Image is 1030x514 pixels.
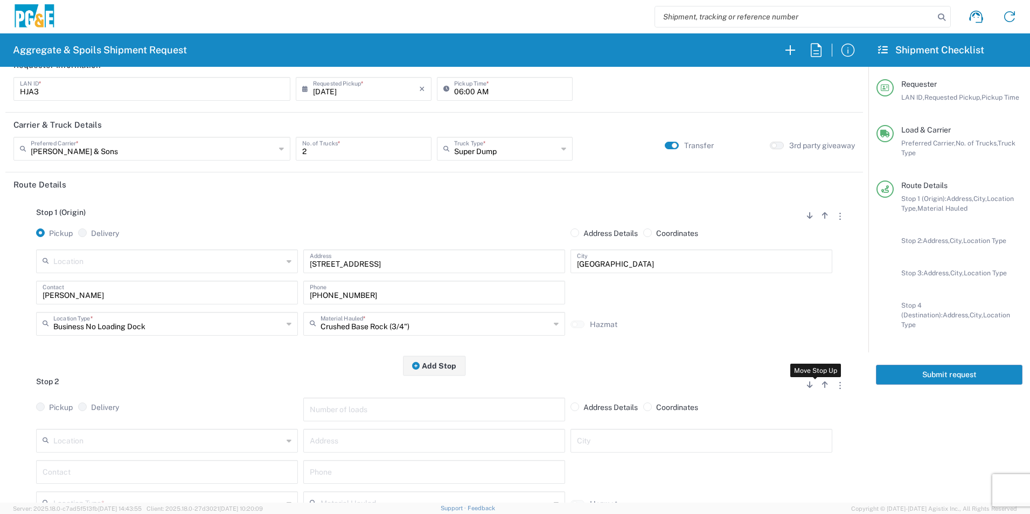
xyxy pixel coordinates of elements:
[973,195,987,203] span: City,
[684,141,714,150] label: Transfer
[219,505,263,512] span: [DATE] 10:20:09
[36,377,59,386] span: Stop 2
[98,505,142,512] span: [DATE] 14:43:55
[943,311,970,319] span: Address,
[970,311,983,319] span: City,
[13,4,56,30] img: pge
[901,80,937,88] span: Requester
[643,402,698,412] label: Coordinates
[590,319,617,329] label: Hazmat
[923,269,950,277] span: Address,
[655,6,934,27] input: Shipment, tracking or reference number
[923,237,950,245] span: Address,
[13,179,66,190] h2: Route Details
[901,181,948,190] span: Route Details
[419,80,425,98] i: ×
[878,44,984,57] h2: Shipment Checklist
[950,269,964,277] span: City,
[403,356,465,376] button: Add Stop
[36,208,86,217] span: Stop 1 (Origin)
[963,237,1006,245] span: Location Type
[950,237,963,245] span: City,
[851,504,1017,513] span: Copyright © [DATE]-[DATE] Agistix Inc., All Rights Reserved
[570,402,638,412] label: Address Details
[924,93,982,101] span: Requested Pickup,
[13,44,187,57] h2: Aggregate & Spoils Shipment Request
[917,204,968,212] span: Material Hauled
[13,120,102,130] h2: Carrier & Truck Details
[964,269,1007,277] span: Location Type
[590,499,617,509] label: Hazmat
[789,141,855,150] label: 3rd party giveaway
[643,228,698,238] label: Coordinates
[13,505,142,512] span: Server: 2025.18.0-c7ad5f513fb
[901,126,951,134] span: Load & Carrier
[947,195,973,203] span: Address,
[956,139,998,147] span: No. of Trucks,
[570,228,638,238] label: Address Details
[901,301,943,319] span: Stop 4 (Destination):
[901,93,924,101] span: LAN ID,
[982,93,1019,101] span: Pickup Time
[441,505,468,511] a: Support
[901,195,947,203] span: Stop 1 (Origin):
[901,237,923,245] span: Stop 2:
[147,505,263,512] span: Client: 2025.18.0-27d3021
[901,269,923,277] span: Stop 3:
[468,505,495,511] a: Feedback
[876,365,1022,385] button: Submit request
[901,139,956,147] span: Preferred Carrier,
